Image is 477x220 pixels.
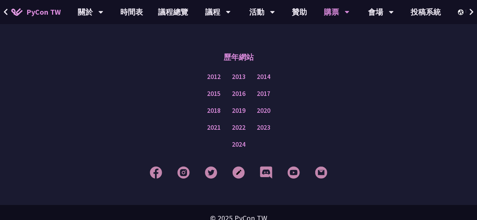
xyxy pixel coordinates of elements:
[232,166,245,179] img: Blog Footer Icon
[224,46,254,68] p: 歷年網站
[207,72,221,82] a: 2012
[458,9,465,15] img: Locale Icon
[260,166,272,179] img: Discord Footer Icon
[207,106,221,115] a: 2018
[232,89,245,99] a: 2016
[11,8,23,16] img: Home icon of PyCon TW 2025
[177,166,190,179] img: Instagram Footer Icon
[315,166,327,179] img: Email Footer Icon
[232,140,245,149] a: 2024
[207,123,221,132] a: 2021
[207,89,221,99] a: 2015
[205,166,217,179] img: Twitter Footer Icon
[257,72,270,82] a: 2014
[257,89,270,99] a: 2017
[257,123,270,132] a: 2023
[232,72,245,82] a: 2013
[287,166,300,179] img: YouTube Footer Icon
[232,123,245,132] a: 2022
[150,166,162,179] img: Facebook Footer Icon
[257,106,270,115] a: 2020
[4,3,68,21] a: PyCon TW
[232,106,245,115] a: 2019
[26,6,61,18] span: PyCon TW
